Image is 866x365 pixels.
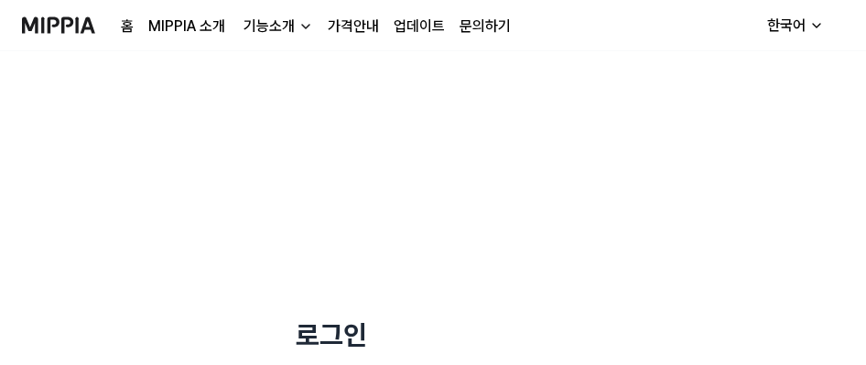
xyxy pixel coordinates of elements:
a: 가격안내 [328,16,379,38]
a: 문의하기 [460,16,511,38]
a: MIPPIA 소개 [148,16,225,38]
a: 업데이트 [394,16,445,38]
div: 한국어 [763,15,809,37]
img: down [298,19,313,34]
h1: 로그인 [296,315,570,356]
a: 홈 [121,16,134,38]
div: 기능소개 [240,16,298,38]
button: 한국어 [752,7,835,44]
button: 기능소개 [240,16,313,38]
